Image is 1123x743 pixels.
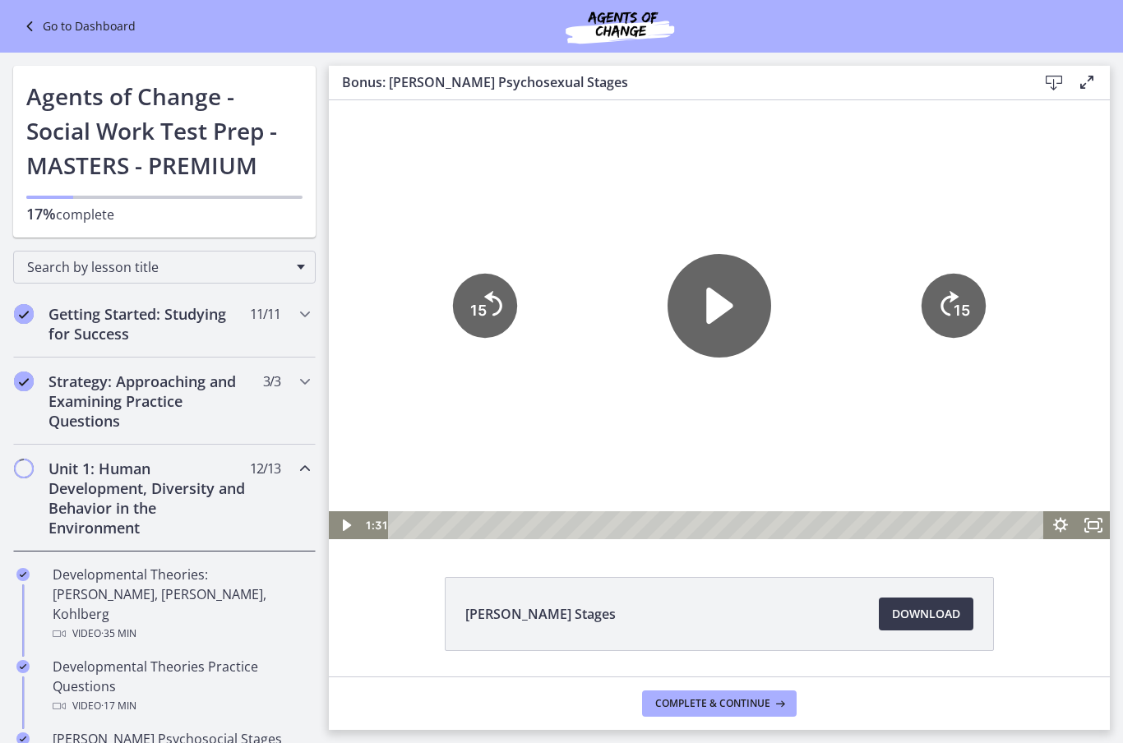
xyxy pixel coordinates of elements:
[101,696,136,716] span: · 17 min
[329,100,1110,539] iframe: Video Lesson
[625,201,641,219] tspan: 15
[748,411,781,439] button: Fullscreen
[14,304,34,324] i: Completed
[655,697,770,710] span: Complete & continue
[342,72,1011,92] h3: Bonus: [PERSON_NAME] Psychosexual Stages
[141,201,158,219] tspan: 15
[20,16,136,36] a: Go to Dashboard
[14,371,34,391] i: Completed
[27,258,289,276] span: Search by lesson title
[53,657,309,716] div: Developmental Theories Practice Questions
[26,204,56,224] span: 17%
[879,598,973,630] a: Download
[49,304,249,344] h2: Getting Started: Studying for Success
[26,204,303,224] p: complete
[49,459,249,538] h2: Unit 1: Human Development, Diversity and Behavior in the Environment
[13,251,316,284] div: Search by lesson title
[715,411,748,439] button: Show settings menu
[263,371,280,391] span: 3 / 3
[892,604,960,624] span: Download
[16,660,30,673] i: Completed
[250,304,280,324] span: 11 / 11
[339,154,442,257] button: Play Video
[593,173,657,238] button: Skip ahead 15 seconds
[26,79,303,182] h1: Agents of Change - Social Work Test Prep - MASTERS - PREMIUM
[465,604,616,624] span: [PERSON_NAME] Stages
[642,690,797,717] button: Complete & continue
[53,696,309,716] div: Video
[124,173,188,238] button: Skip back 15 seconds
[521,7,719,46] img: Agents of Change Social Work Test Prep
[16,568,30,581] i: Completed
[72,411,707,439] div: Playbar
[49,371,249,431] h2: Strategy: Approaching and Examining Practice Questions
[250,459,280,478] span: 12 / 13
[101,624,136,644] span: · 35 min
[53,624,309,644] div: Video
[53,565,309,644] div: Developmental Theories: [PERSON_NAME], [PERSON_NAME], Kohlberg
